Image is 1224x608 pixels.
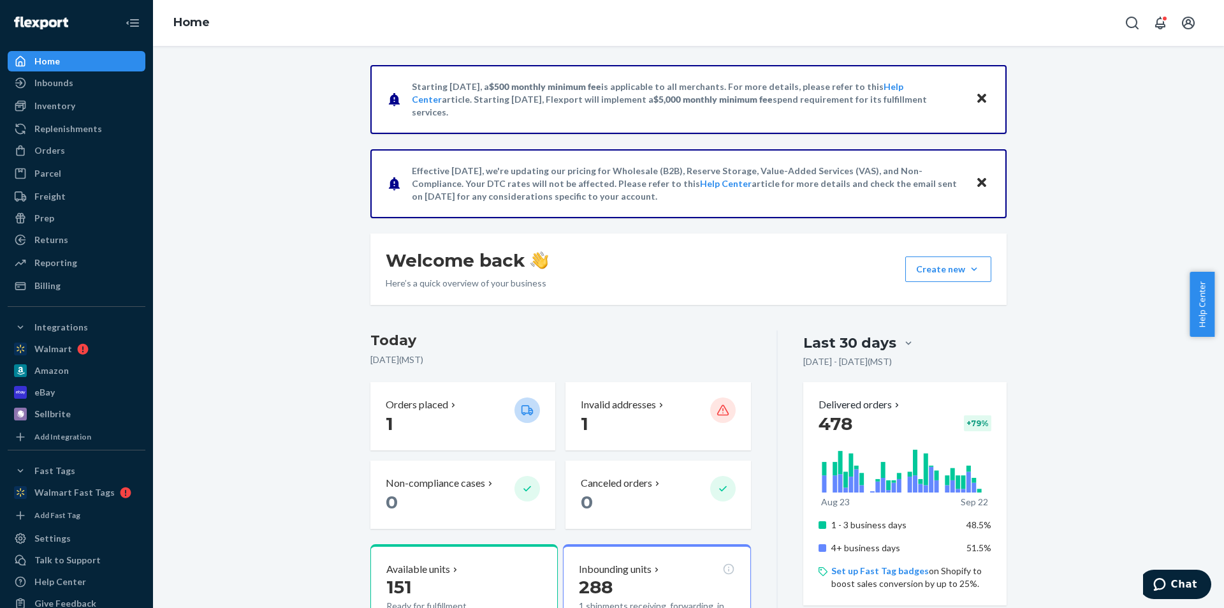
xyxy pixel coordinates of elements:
div: Walmart [34,343,72,355]
span: 51.5% [966,542,991,553]
a: Add Fast Tag [8,508,145,523]
a: Prep [8,208,145,228]
a: Parcel [8,163,145,184]
div: Billing [34,279,61,292]
div: Fast Tags [34,464,75,477]
div: Add Integration [34,431,91,442]
span: 0 [386,491,398,513]
span: 478 [819,413,852,434]
span: 0 [581,491,593,513]
a: Freight [8,186,145,207]
a: Inventory [8,96,145,116]
span: 48.5% [966,519,991,530]
a: Settings [8,528,145,549]
button: Fast Tags [8,461,145,481]
span: 1 [386,413,393,434]
span: 288 [579,576,613,598]
div: Settings [34,532,71,545]
span: 1 [581,413,588,434]
img: Flexport logo [14,17,68,29]
a: Set up Fast Tag badges [831,565,929,576]
div: Talk to Support [34,554,101,567]
div: Amazon [34,364,69,377]
div: Replenishments [34,122,102,135]
a: Home [173,15,210,29]
button: Open account menu [1176,10,1201,36]
button: Open notifications [1147,10,1173,36]
h1: Welcome back [386,249,548,272]
a: eBay [8,382,145,403]
div: Inbounds [34,77,73,89]
a: Walmart [8,339,145,359]
a: Inbounds [8,73,145,93]
div: Integrations [34,321,88,334]
button: Create new [905,256,991,282]
span: 151 [386,576,412,598]
div: Add Fast Tag [34,510,80,521]
div: Walmart Fast Tags [34,486,115,499]
p: 4+ business days [831,542,957,554]
div: Sellbrite [34,408,71,420]
div: Help Center [34,575,86,588]
p: Orders placed [386,397,448,412]
div: Inventory [34,100,75,112]
p: [DATE] ( MST ) [370,353,751,366]
a: Orders [8,140,145,161]
button: Close Navigation [120,10,145,36]
p: Starting [DATE], a is applicable to all merchants. For more details, please refer to this article... [412,80,963,119]
a: Sellbrite [8,404,145,424]
div: Prep [34,212,54,225]
div: Reporting [34,256,77,269]
button: Delivered orders [819,397,902,412]
p: Aug 23 [821,496,850,508]
p: Available units [386,562,450,577]
button: Invalid addresses 1 [565,382,750,450]
a: Home [8,51,145,71]
a: Reporting [8,253,145,273]
p: Inbounding units [579,562,652,577]
span: $5,000 monthly minimum fee [653,94,773,105]
button: Close [973,90,990,108]
button: Orders placed 1 [370,382,555,450]
p: Canceled orders [581,476,652,491]
p: on Shopify to boost sales conversion by up to 25%. [831,565,991,590]
p: Sep 22 [961,496,988,508]
div: Freight [34,190,66,203]
h3: Today [370,330,751,351]
p: 1 - 3 business days [831,519,957,531]
a: Add Integration [8,429,145,445]
p: Invalid addresses [581,397,656,412]
a: Returns [8,230,145,250]
button: Canceled orders 0 [565,461,750,529]
img: hand-wave emoji [530,251,548,269]
button: Help Center [1190,272,1214,337]
p: [DATE] - [DATE] ( MST ) [803,355,892,368]
a: Billing [8,276,145,296]
p: Here’s a quick overview of your business [386,277,548,290]
div: Orders [34,144,65,157]
span: $500 monthly minimum fee [489,81,601,92]
a: Help Center [700,178,752,189]
a: Help Center [8,572,145,592]
div: eBay [34,386,55,399]
button: Open Search Box [1119,10,1145,36]
button: Talk to Support [8,550,145,570]
button: Integrations [8,317,145,337]
p: Non-compliance cases [386,476,485,491]
p: Effective [DATE], we're updating our pricing for Wholesale (B2B), Reserve Storage, Value-Added Se... [412,165,963,203]
a: Amazon [8,360,145,381]
div: Returns [34,234,68,246]
div: + 79 % [964,415,991,431]
ol: breadcrumbs [163,4,220,41]
div: Last 30 days [803,333,896,353]
div: Home [34,55,60,68]
button: Close [973,174,990,193]
div: Parcel [34,167,61,180]
a: Replenishments [8,119,145,139]
iframe: Opens a widget where you can chat to one of our agents [1143,570,1211,602]
a: Walmart Fast Tags [8,482,145,503]
button: Non-compliance cases 0 [370,461,555,529]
